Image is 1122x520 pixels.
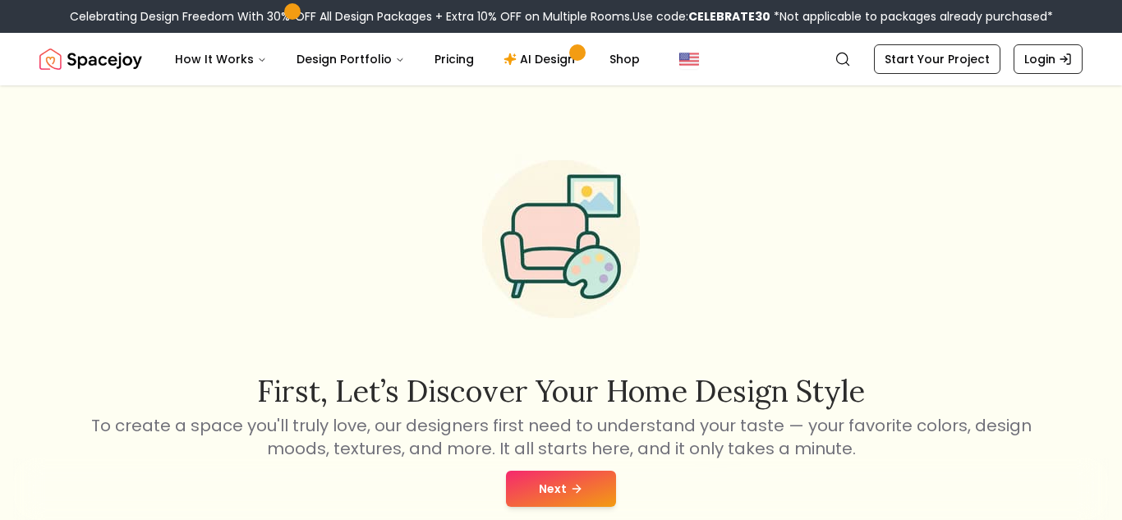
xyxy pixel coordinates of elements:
[506,471,616,507] button: Next
[88,414,1034,460] p: To create a space you'll truly love, our designers first need to understand your taste — your fav...
[39,43,142,76] a: Spacejoy
[421,43,487,76] a: Pricing
[39,33,1083,85] nav: Global
[679,49,699,69] img: United States
[283,43,418,76] button: Design Portfolio
[70,8,1053,25] div: Celebrating Design Freedom With 30% OFF All Design Packages + Extra 10% OFF on Multiple Rooms.
[688,8,770,25] b: CELEBRATE30
[596,43,653,76] a: Shop
[162,43,280,76] button: How It Works
[39,43,142,76] img: Spacejoy Logo
[874,44,1000,74] a: Start Your Project
[88,375,1034,407] h2: First, let’s discover your home design style
[632,8,770,25] span: Use code:
[490,43,593,76] a: AI Design
[162,43,653,76] nav: Main
[770,8,1053,25] span: *Not applicable to packages already purchased*
[456,134,666,344] img: Start Style Quiz Illustration
[1014,44,1083,74] a: Login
